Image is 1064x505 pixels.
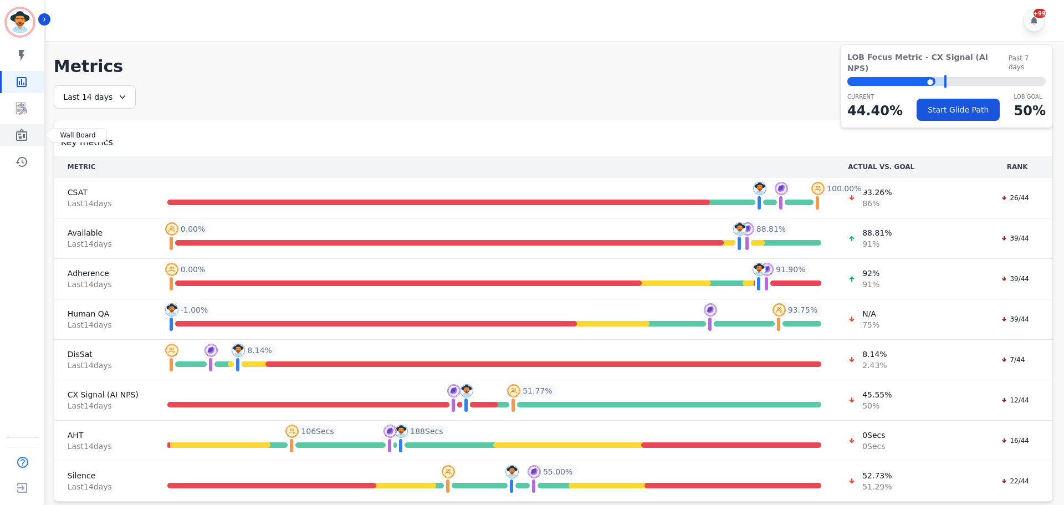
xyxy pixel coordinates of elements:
span: Last 14 day s [68,441,141,452]
div: 39/44 [995,273,1035,284]
p: LOB Goal [1014,93,1046,101]
span: Human QA [68,308,141,319]
div: 39/44 [995,233,1035,244]
span: Last 14 day s [68,198,141,209]
img: profile-pic [447,384,461,397]
div: 16/44 [995,435,1035,446]
img: profile-pic [460,384,473,397]
span: Last 14 day s [68,279,141,290]
div: Last 14 days [54,85,136,109]
span: 52.73 % [862,470,892,481]
span: LOB Focus Metric - CX Signal (AI NPS) [847,52,1009,74]
span: N/A [862,308,879,319]
h1: Metrics [54,57,1053,76]
img: profile-pic [383,425,397,438]
span: 88.81 % [756,223,786,234]
img: profile-pic [528,465,541,478]
div: ⬤ [847,77,935,86]
div: 26/44 [995,192,1035,203]
span: DisSat [68,349,141,360]
img: profile-pic [165,303,178,317]
span: CX Signal (AI NPS) [68,389,141,400]
span: Last 14 day s [68,360,141,371]
img: profile-pic [741,222,754,236]
span: Key metrics [61,136,113,149]
img: profile-pic [760,263,774,276]
span: 45.55 % [862,389,892,400]
div: 12/44 [995,395,1035,406]
img: profile-pic [165,222,178,236]
img: profile-pic [395,425,408,438]
div: 39/44 [995,314,1035,325]
span: 86 % [862,198,892,209]
img: profile-pic [285,425,299,438]
th: RANK [982,156,1052,178]
span: Available [68,227,141,238]
p: 50 % [1014,101,1046,121]
img: profile-pic [442,465,455,478]
img: profile-pic [811,182,825,195]
img: profile-pic [165,344,178,357]
span: 75 % [862,319,879,330]
button: Start Glide Path [917,99,1000,121]
span: 91 % [862,279,879,290]
span: 55.00 % [543,466,572,477]
span: 188 Secs [410,426,443,437]
img: profile-pic [773,303,786,317]
span: 91.90 % [776,264,805,275]
span: Last 14 day s [68,481,141,492]
img: profile-pic [507,384,520,397]
img: profile-pic [704,303,717,317]
span: 91 % [862,238,892,249]
img: Bordered avatar [7,9,33,35]
div: +99 [1034,9,1046,18]
img: profile-pic [165,263,178,276]
span: 92 % [862,268,879,279]
span: 88.81 % [862,227,892,238]
span: 93.75 % [788,304,817,315]
img: profile-pic [505,465,519,478]
th: METRIC [54,156,154,178]
span: Adherence [68,268,141,279]
img: profile-pic [232,344,245,357]
span: Past 7 days [1009,54,1046,72]
span: Silence [68,470,141,481]
span: 51.77 % [523,385,552,396]
div: 7/44 [995,354,1030,365]
span: 2.43 % [862,360,887,371]
span: 8.14 % [247,345,272,356]
span: 0 Secs [862,430,885,441]
span: -1.00 % [181,304,208,315]
span: 93.26 % [862,187,892,198]
th: ACTUAL VS. GOAL [835,156,982,178]
span: Last 14 day s [68,238,141,249]
p: 44.40 % [847,101,903,121]
img: profile-pic [753,182,766,195]
span: 51.29 % [862,481,892,492]
span: 0.00 % [181,264,205,275]
img: profile-pic [204,344,218,357]
span: AHT [68,430,141,441]
p: CURRENT [847,93,903,101]
span: 106 Secs [301,426,334,437]
img: profile-pic [775,182,788,195]
span: 50 % [862,400,892,411]
span: Last 14 day s [68,319,141,330]
img: profile-pic [753,263,766,276]
span: 100.00 % [827,183,861,194]
span: Last 14 day s [68,400,141,411]
span: 0 Secs [862,441,885,452]
div: 22/44 [995,476,1035,487]
img: profile-pic [733,222,746,236]
span: CSAT [68,187,141,198]
span: 8.14 % [862,349,887,360]
span: 0.00 % [181,223,205,234]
